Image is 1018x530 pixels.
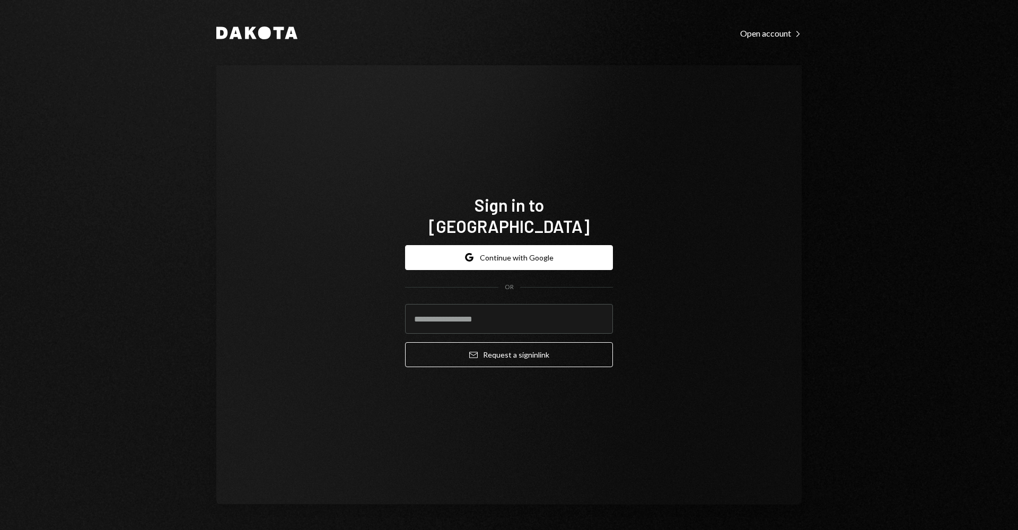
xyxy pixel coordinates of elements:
button: Request a signinlink [405,342,613,367]
div: Open account [740,28,802,39]
h1: Sign in to [GEOGRAPHIC_DATA] [405,194,613,237]
div: OR [505,283,514,292]
a: Open account [740,27,802,39]
button: Continue with Google [405,245,613,270]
